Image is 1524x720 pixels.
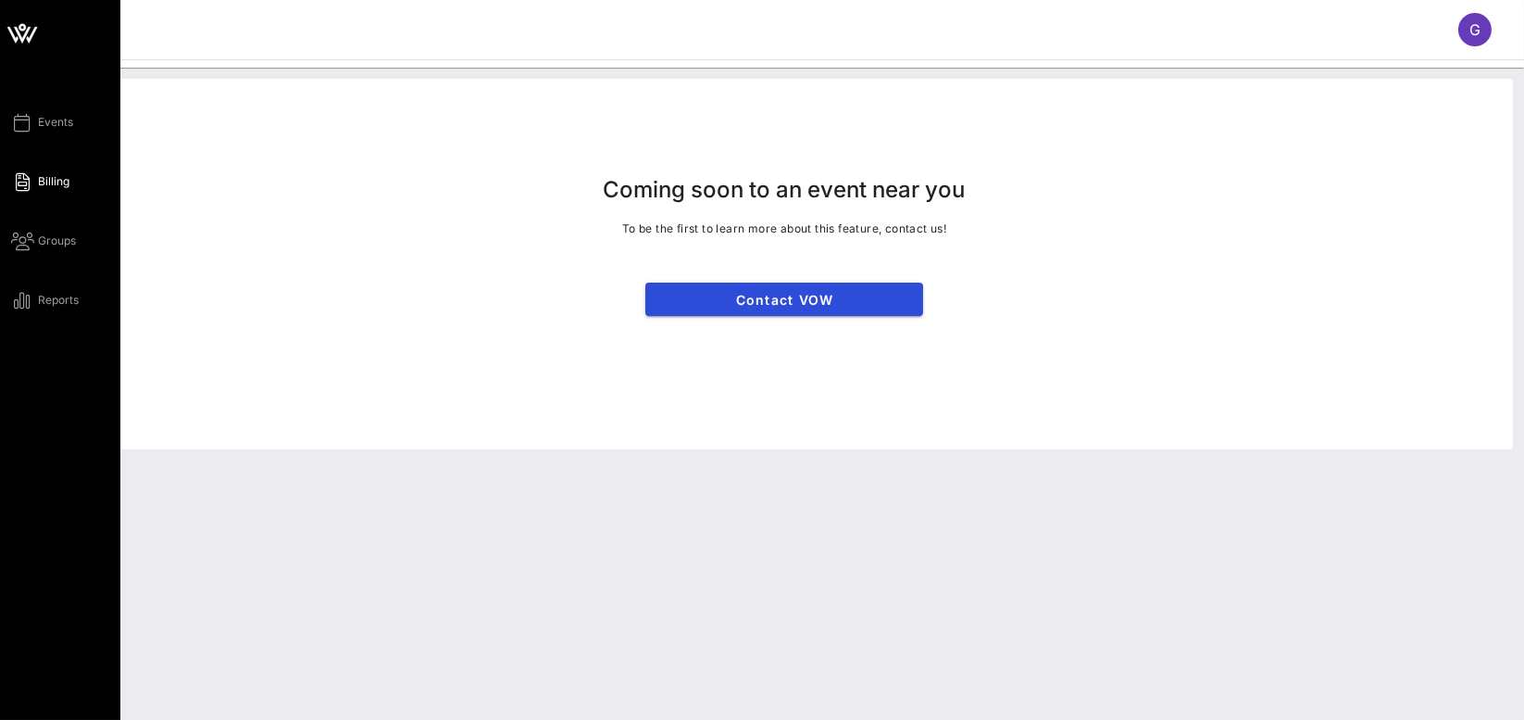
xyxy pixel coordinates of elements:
span: Billing [38,173,69,190]
a: Reports [11,289,79,311]
a: Contact VOW [645,283,923,316]
span: Reports [38,292,79,309]
p: To be the first to learn more about this feature, contact us! [622,220,946,238]
a: Groups [11,230,76,252]
span: Groups [38,233,76,249]
span: Events [38,114,73,131]
span: G [1469,20,1480,39]
div: G [1458,13,1492,46]
span: Contact VOW [660,292,908,308]
p: Coming soon to an event near you [604,175,966,205]
a: Billing [11,171,69,193]
a: Events [11,111,73,133]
